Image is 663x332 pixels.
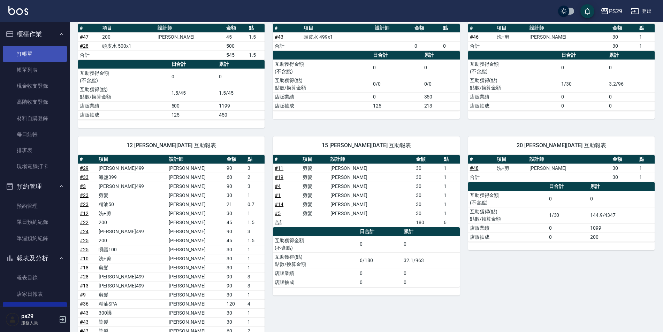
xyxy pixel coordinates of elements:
img: Person [6,313,20,326]
td: 3 [246,272,265,281]
td: [PERSON_NAME]499 [97,272,167,281]
th: 設計師 [373,24,412,33]
a: 高階收支登錄 [3,94,67,110]
th: 項目 [97,155,167,164]
td: 洗+剪 [97,209,167,218]
table: a dense table [273,24,459,51]
a: #5 [275,211,281,216]
td: 剪髮 [301,182,329,191]
td: 3 [246,182,265,191]
td: 180 [414,218,442,227]
td: 0 [547,232,588,242]
span: 15 [PERSON_NAME][DATE] 互助報表 [281,142,451,149]
td: 合計 [468,173,495,182]
td: 125 [371,101,422,110]
th: # [273,155,301,164]
td: 0 [588,191,655,207]
td: 30 [611,173,638,182]
td: [PERSON_NAME] [167,299,225,308]
th: 日合計 [371,51,422,60]
td: 1 [246,191,265,200]
td: 213 [422,101,460,110]
td: [PERSON_NAME] [167,200,225,209]
a: #33 [80,174,89,180]
td: 1/30 [547,207,588,223]
td: 互助獲得金額 (不含點) [468,60,560,76]
table: a dense table [468,182,655,242]
td: 1099 [588,223,655,232]
td: 0 [607,60,655,76]
th: 金額 [224,24,247,33]
table: a dense table [273,51,459,111]
td: 剪髮 [301,209,329,218]
td: 0 [371,60,422,76]
td: 90 [225,281,246,290]
td: [PERSON_NAME] [528,32,611,41]
td: 店販業績 [273,92,371,101]
td: [PERSON_NAME] [167,209,225,218]
td: 1.5/45 [170,85,218,101]
th: 點 [442,155,460,164]
td: 545 [224,50,247,60]
td: [PERSON_NAME] [167,191,225,200]
td: 200 [100,32,156,41]
td: 1 [246,263,265,272]
td: 店販抽成 [468,101,560,110]
a: #10 [80,256,89,261]
td: 200 [97,236,167,245]
td: 頭皮水 500x1 [100,41,156,50]
td: 0 [402,236,459,252]
td: 500 [224,41,247,50]
td: 30 [225,209,246,218]
a: #1 [275,192,281,198]
td: 互助獲得(點) 點數/換算金額 [273,252,358,269]
a: 預約管理 [3,198,67,214]
a: #9 [80,292,86,298]
td: 1 [442,182,460,191]
table: a dense table [468,51,655,111]
td: 30 [225,317,246,326]
td: 0 [559,60,607,76]
a: #12 [80,211,89,216]
table: a dense table [273,227,459,287]
th: 累計 [217,60,265,69]
td: 1.5 [246,236,265,245]
td: 30 [225,254,246,263]
td: 洗+剪 [97,254,167,263]
a: 單週預約紀錄 [3,230,67,246]
td: 1 [638,164,655,173]
td: [PERSON_NAME]499 [97,164,167,173]
td: 30 [414,209,442,218]
th: 累計 [402,227,459,236]
a: #3 [80,183,86,189]
a: #23 [80,192,89,198]
a: 現金收支登錄 [3,78,67,94]
td: 1 [638,32,655,41]
button: PS29 [598,4,625,18]
td: 店販抽成 [78,110,170,119]
td: 互助獲得(點) 點數/換算金額 [273,76,371,92]
a: #11 [275,165,283,171]
th: # [273,24,302,33]
td: 洗+剪 [495,32,528,41]
td: 125 [170,110,218,119]
td: 1 [246,290,265,299]
th: 設計師 [156,24,224,33]
td: 互助獲得金額 (不含點) [273,60,371,76]
td: 30 [225,191,246,200]
td: 互助獲得(點) 點數/換算金額 [78,85,170,101]
td: 2 [246,173,265,182]
td: 200 [588,232,655,242]
td: 1 [246,245,265,254]
a: #22 [80,220,89,225]
td: [PERSON_NAME] [167,227,225,236]
td: 店販業績 [468,92,560,101]
td: [PERSON_NAME] [167,254,225,263]
img: Logo [8,6,28,15]
td: 4 [246,299,265,308]
td: 0 [559,101,607,110]
td: 144.9/4347 [588,207,655,223]
th: 設計師 [528,24,611,33]
th: 日合計 [170,60,218,69]
td: 500 [170,101,218,110]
